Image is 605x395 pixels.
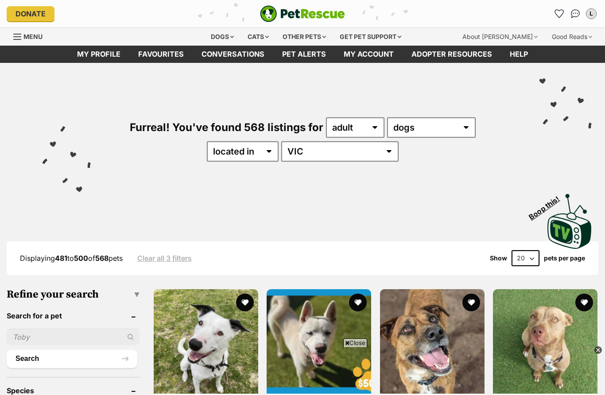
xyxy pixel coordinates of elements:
[260,5,345,22] img: logo-e224e6f780fb5917bec1dbf3a21bbac754714ae5b6737aabdf751b685950b380.svg
[456,28,544,46] div: About [PERSON_NAME]
[7,288,140,301] h3: Refine your search
[552,7,566,21] a: Favourites
[7,329,140,345] input: Toby
[13,28,49,44] a: Menu
[462,294,480,311] button: favourite
[501,46,537,63] a: Help
[334,28,407,46] div: Get pet support
[546,28,598,46] div: Good Reads
[20,254,123,263] span: Displaying to of pets
[236,294,254,311] button: favourite
[552,7,598,21] ul: Account quick links
[575,294,593,311] button: favourite
[343,338,367,347] span: Close
[23,33,43,40] span: Menu
[547,194,592,249] img: PetRescue TV logo
[568,7,582,21] a: Conversations
[493,289,597,394] img: Waverly - American Staffy Dog
[571,9,580,18] img: chat-41dd97257d64d25036548639549fe6c8038ab92f7586957e7f3b1b290dea8141.svg
[547,186,592,251] a: Boop this!
[267,289,371,394] img: Lalisa - Akita Inu Dog
[55,254,67,263] strong: 481
[7,312,140,320] header: Search for a pet
[380,289,485,394] img: Marmaduke - Bullmastiff x Catahoula Dog
[273,46,335,63] a: Pet alerts
[584,7,598,21] button: My account
[260,5,345,22] a: PetRescue
[544,255,585,262] label: pets per page
[490,255,507,262] span: Show
[95,254,109,263] strong: 568
[193,46,273,63] a: conversations
[7,6,54,21] a: Donate
[74,254,88,263] strong: 500
[154,289,258,394] img: Bo - Border Collie Dog
[527,189,568,221] span: Boop this!
[276,28,332,46] div: Other pets
[403,46,501,63] a: Adopter resources
[130,121,323,134] span: Furreal! You've found 568 listings for
[241,28,275,46] div: Cats
[335,46,403,63] a: My account
[205,28,240,46] div: Dogs
[137,254,192,262] a: Clear all 3 filters
[349,294,367,311] button: favourite
[587,9,596,18] div: L
[129,46,193,63] a: Favourites
[68,46,129,63] a: My profile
